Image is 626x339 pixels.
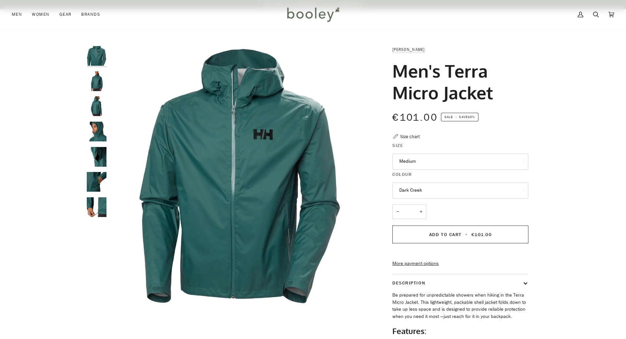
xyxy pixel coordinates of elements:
span: €101.00 [392,111,438,124]
button: − [392,205,403,219]
span: Brands [81,11,100,18]
div: Size chart [400,133,420,140]
a: [PERSON_NAME] [392,47,425,52]
button: Description [392,274,528,292]
span: Women [32,11,49,18]
img: Helly Hansen Men's Loke Terra Jacket - Booley Galway [87,96,106,116]
a: More payment options [392,260,528,267]
input: Quantity [392,205,426,219]
span: Colour [392,171,412,178]
span: Add to Cart [429,231,462,238]
h2: Features: [392,326,528,336]
img: Helly Hansen Men&#39;s Loke Terra Jacket Dark Creek - Booley Galway [110,46,370,306]
span: €101.00 [472,231,492,238]
img: Helly Hansen Men's Loke Terra Jacket Dark Creek - Booley Galway [87,46,106,66]
button: Dark Creek [392,182,528,199]
span: Save [441,113,478,121]
span: • [463,231,470,238]
img: Helly Hansen Men's Loke Terra Jacket - Booley Galway [87,147,106,167]
img: Helly Hansen Men's Loke Terra Jacket - Booley Galway [87,172,106,192]
span: Men [12,11,22,18]
button: Medium [392,154,528,170]
div: Helly Hansen Men's Loke Terra Jacket Dark Creek - Booley Galway [110,46,370,306]
button: + [416,205,426,219]
img: Booley [284,5,342,24]
img: Helly Hansen Men's Loke Terra Jacket - Booley Galway [87,71,106,91]
img: Helly Hansen Men's Loke Terra Jacket - Booley Galway [87,197,106,217]
span: Sale [445,114,453,119]
img: Helly Hansen Men's Loke Terra Jacket - Booley Galway [87,122,106,141]
button: Add to Cart • €101.00 [392,226,528,243]
span: Size [392,142,403,149]
span: Gear [59,11,72,18]
h1: Men's Terra Micro Jacket [392,60,523,103]
span: 30% [468,114,475,119]
p: Be prepared for unpredictable showers when hiking in the Terra Micro Jacket. This lightweight, pa... [392,292,528,320]
em: • [454,114,459,119]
